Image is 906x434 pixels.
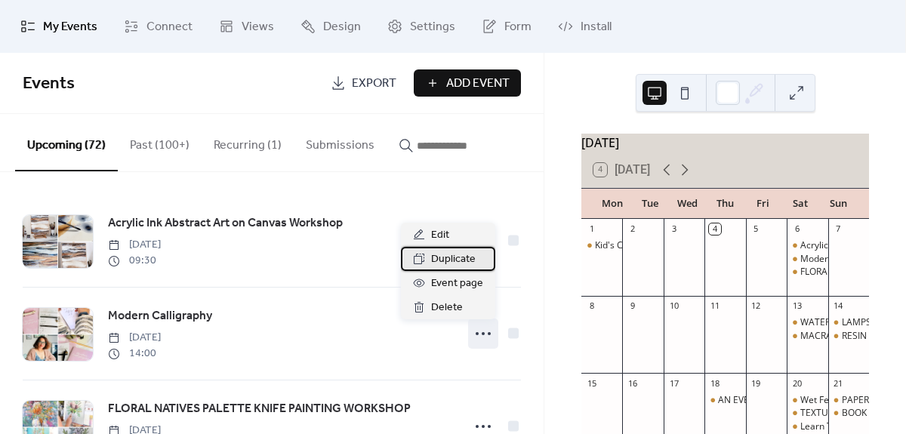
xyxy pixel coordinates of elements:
span: Add Event [446,75,510,93]
div: AN EVENING OF INTUITIVE ARTS & THE SPIRIT WORLD with Christine Morgan [704,394,745,407]
a: Acrylic Ink Abstract Art on Canvas Workshop [108,214,343,233]
span: Events [23,67,75,100]
div: 7 [833,223,844,235]
div: Learn To Sew [787,420,827,433]
a: Design [289,6,372,47]
span: [DATE] [108,237,161,253]
span: 09:30 [108,253,161,269]
div: Wed [669,189,707,219]
span: Export [352,75,396,93]
div: 12 [750,300,762,312]
span: Views [242,18,274,36]
div: 20 [791,377,803,389]
span: Install [581,18,612,36]
div: LAMPSHADE MAKING WORKSHOP [828,316,869,329]
div: PAPER MAKING Workshop [828,394,869,407]
div: Learn To Sew [800,420,857,433]
button: Recurring (1) [202,114,294,170]
div: 13 [791,300,803,312]
div: 6 [791,223,803,235]
div: 17 [668,377,679,389]
a: Settings [376,6,467,47]
div: 18 [709,377,720,389]
span: Modern Calligraphy [108,307,212,325]
div: 9 [627,300,638,312]
div: 11 [709,300,720,312]
div: 21 [833,377,844,389]
div: 19 [750,377,762,389]
div: 10 [668,300,679,312]
div: FLORAL NATIVES PALETTE KNIFE PAINTING WORKSHOP [787,266,827,279]
a: My Events [9,6,109,47]
span: Duplicate [431,251,476,269]
div: 4 [709,223,720,235]
div: 14 [833,300,844,312]
span: Settings [410,18,455,36]
div: Tue [631,189,669,219]
div: 8 [586,300,597,312]
div: Kid's Crochet Club [581,239,622,252]
div: 5 [750,223,762,235]
span: Delete [431,299,463,317]
span: Acrylic Ink Abstract Art on Canvas Workshop [108,214,343,232]
div: BOOK BINDING WORKSHOP [828,407,869,420]
div: Mon [593,189,631,219]
div: Thu [707,189,744,219]
button: Past (100+) [118,114,202,170]
div: Acrylic Ink Abstract Art on Canvas Workshop [787,239,827,252]
div: [DATE] [581,134,869,152]
div: 1 [586,223,597,235]
button: Upcoming (72) [15,114,118,171]
div: Wet Felted Flowers Workshop [787,394,827,407]
a: FLORAL NATIVES PALETTE KNIFE PAINTING WORKSHOP [108,399,411,419]
a: Modern Calligraphy [108,306,212,326]
span: Event page [431,275,483,293]
div: 3 [668,223,679,235]
div: TEXTURED ART MASTERCLASS [787,407,827,420]
a: Views [208,6,285,47]
div: RESIN HOMEWARES WORKSHOP [828,330,869,343]
span: My Events [43,18,97,36]
div: 16 [627,377,638,389]
span: [DATE] [108,330,161,346]
div: Modern Calligraphy [787,253,827,266]
span: Edit [431,226,449,245]
span: Connect [146,18,193,36]
span: FLORAL NATIVES PALETTE KNIFE PAINTING WORKSHOP [108,400,411,418]
div: Kid's Crochet Club [595,239,671,252]
div: Sun [819,189,857,219]
div: 15 [586,377,597,389]
div: 2 [627,223,638,235]
a: Install [547,6,623,47]
div: WATERCOLOUR WILDFLOWERS WORKSHOP [787,316,827,329]
button: Add Event [414,69,521,97]
div: Fri [744,189,781,219]
div: Modern Calligraphy [800,253,883,266]
span: Design [323,18,361,36]
button: Submissions [294,114,387,170]
div: Sat [781,189,819,219]
a: Form [470,6,543,47]
span: Form [504,18,532,36]
div: MACRAME PLANT HANGER [787,330,827,343]
a: Export [319,69,408,97]
a: Connect [112,6,204,47]
span: 14:00 [108,346,161,362]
